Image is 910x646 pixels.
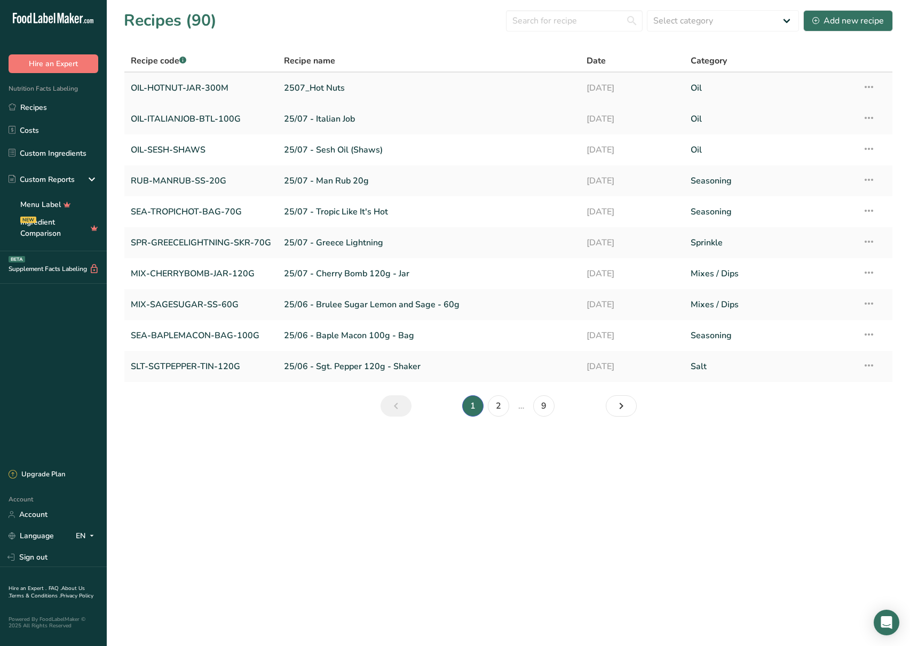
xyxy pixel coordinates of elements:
[131,139,271,161] a: OIL-SESH-SHAWS
[131,108,271,130] a: OIL-ITALIANJOB-BTL-100G
[587,324,678,347] a: [DATE]
[284,201,574,223] a: 25/07 - Tropic Like It's Hot
[284,355,574,378] a: 25/06 - Sgt. Pepper 120g - Shaker
[49,585,61,592] a: FAQ .
[131,232,271,254] a: SPR-GREECELIGHTNING-SKR-70G
[691,139,850,161] a: Oil
[9,527,54,545] a: Language
[587,54,606,67] span: Date
[9,54,98,73] button: Hire an Expert
[506,10,643,31] input: Search for recipe
[131,77,271,99] a: OIL-HOTNUT-JAR-300M
[587,139,678,161] a: [DATE]
[488,395,509,417] a: Page 2.
[131,170,271,192] a: RUB-MANRUB-SS-20G
[9,592,60,600] a: Terms & Conditions .
[284,108,574,130] a: 25/07 - Italian Job
[587,232,678,254] a: [DATE]
[76,530,98,543] div: EN
[284,293,574,316] a: 25/06 - Brulee Sugar Lemon and Sage - 60g
[60,592,93,600] a: Privacy Policy
[691,108,850,130] a: Oil
[691,77,850,99] a: Oil
[284,262,574,285] a: 25/07 - Cherry Bomb 120g - Jar
[131,355,271,378] a: SLT-SGTPEPPER-TIN-120G
[691,324,850,347] a: Seasoning
[381,395,412,417] a: Previous page
[284,170,574,192] a: 25/07 - Man Rub 20g
[587,293,678,316] a: [DATE]
[874,610,899,635] div: Open Intercom Messenger
[284,77,574,99] a: 2507_Hot Nuts
[587,355,678,378] a: [DATE]
[9,585,85,600] a: About Us .
[124,9,217,33] h1: Recipes (90)
[131,324,271,347] a: SEA-BAPLEMACON-BAG-100G
[284,232,574,254] a: 25/07 - Greece Lightning
[284,139,574,161] a: 25/07 - Sesh Oil (Shaws)
[20,217,36,223] div: NEW
[691,232,850,254] a: Sprinkle
[284,54,335,67] span: Recipe name
[9,256,25,262] div: BETA
[9,174,75,185] div: Custom Reports
[131,293,271,316] a: MIX-SAGESUGAR-SS-60G
[691,201,850,223] a: Seasoning
[691,293,850,316] a: Mixes / Dips
[9,469,65,480] div: Upgrade Plan
[131,262,271,285] a: MIX-CHERRYBOMB-JAR-120G
[533,395,555,417] a: Page 9.
[691,170,850,192] a: Seasoning
[812,14,884,27] div: Add new recipe
[131,55,186,67] span: Recipe code
[131,201,271,223] a: SEA-TROPICHOT-BAG-70G
[587,170,678,192] a: [DATE]
[606,395,637,417] a: Next page
[9,616,98,629] div: Powered By FoodLabelMaker © 2025 All Rights Reserved
[587,262,678,285] a: [DATE]
[587,201,678,223] a: [DATE]
[691,54,727,67] span: Category
[691,262,850,285] a: Mixes / Dips
[9,585,46,592] a: Hire an Expert .
[284,324,574,347] a: 25/06 - Baple Macon 100g - Bag
[691,355,850,378] a: Salt
[587,77,678,99] a: [DATE]
[587,108,678,130] a: [DATE]
[803,10,893,31] button: Add new recipe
